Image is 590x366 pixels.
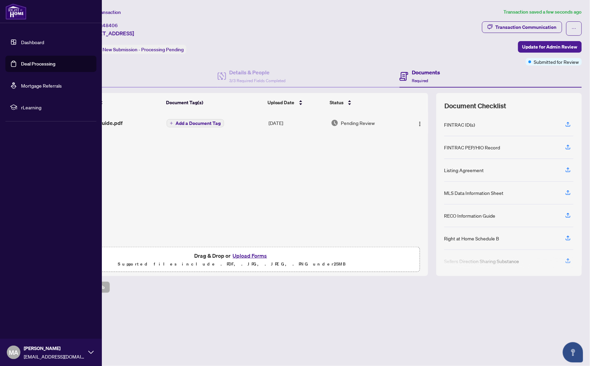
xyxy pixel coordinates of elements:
span: ellipsis [572,26,576,31]
span: View Transaction [85,9,121,15]
th: Status [327,93,405,112]
span: Add a Document Tag [176,121,221,126]
h4: Documents [412,68,440,76]
span: Drag & Drop orUpload FormsSupported files include .PDF, .JPG, .JPEG, .PNG under25MB [44,247,420,272]
span: Submitted for Review [534,58,579,66]
a: Deal Processing [21,61,55,67]
div: Transaction Communication [496,22,557,33]
span: Update for Admin Review [522,41,577,52]
article: Transaction saved a few seconds ago [504,8,582,16]
button: Logo [414,117,425,128]
div: RECO Information Guide [444,212,496,219]
div: Listing Agreement [444,166,484,174]
span: MA [9,348,18,357]
th: Document Tag(s) [163,93,265,112]
div: Right at Home Schedule B [444,235,499,242]
div: FINTRAC ID(s) [444,121,475,128]
span: 3/3 Required Fields Completed [229,78,286,83]
span: 48406 [103,22,118,29]
button: Transaction Communication [482,21,562,33]
p: Supported files include .PDF, .JPG, .JPEG, .PNG under 25 MB [48,260,416,268]
th: (1) File Name [63,93,163,112]
span: [EMAIL_ADDRESS][DOMAIN_NAME] [24,353,85,360]
div: FINTRAC PEP/HIO Record [444,144,500,151]
img: Document Status [331,119,338,127]
td: [DATE] [266,112,328,134]
span: Pending Review [341,119,375,127]
span: [PERSON_NAME] [24,345,85,352]
span: plus [170,122,173,125]
div: MLS Data Information Sheet [444,189,504,197]
span: [STREET_ADDRESS] [84,29,134,37]
div: Status: [84,45,186,54]
span: Status [330,99,344,106]
button: Upload Forms [231,251,269,260]
img: Logo [417,121,423,127]
span: rLearning [21,104,92,111]
a: Dashboard [21,39,44,45]
span: Required [412,78,428,83]
span: Upload Date [268,99,295,106]
h4: Details & People [229,68,286,76]
img: logo [5,3,26,20]
span: New Submission - Processing Pending [103,47,184,53]
button: Add a Document Tag [167,119,224,128]
button: Update for Admin Review [518,41,582,53]
span: Document Checklist [444,101,506,111]
a: Mortgage Referrals [21,83,62,89]
th: Upload Date [265,93,327,112]
span: Drag & Drop or [195,251,269,260]
button: Open asap [563,342,583,363]
button: Add a Document Tag [167,119,224,127]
